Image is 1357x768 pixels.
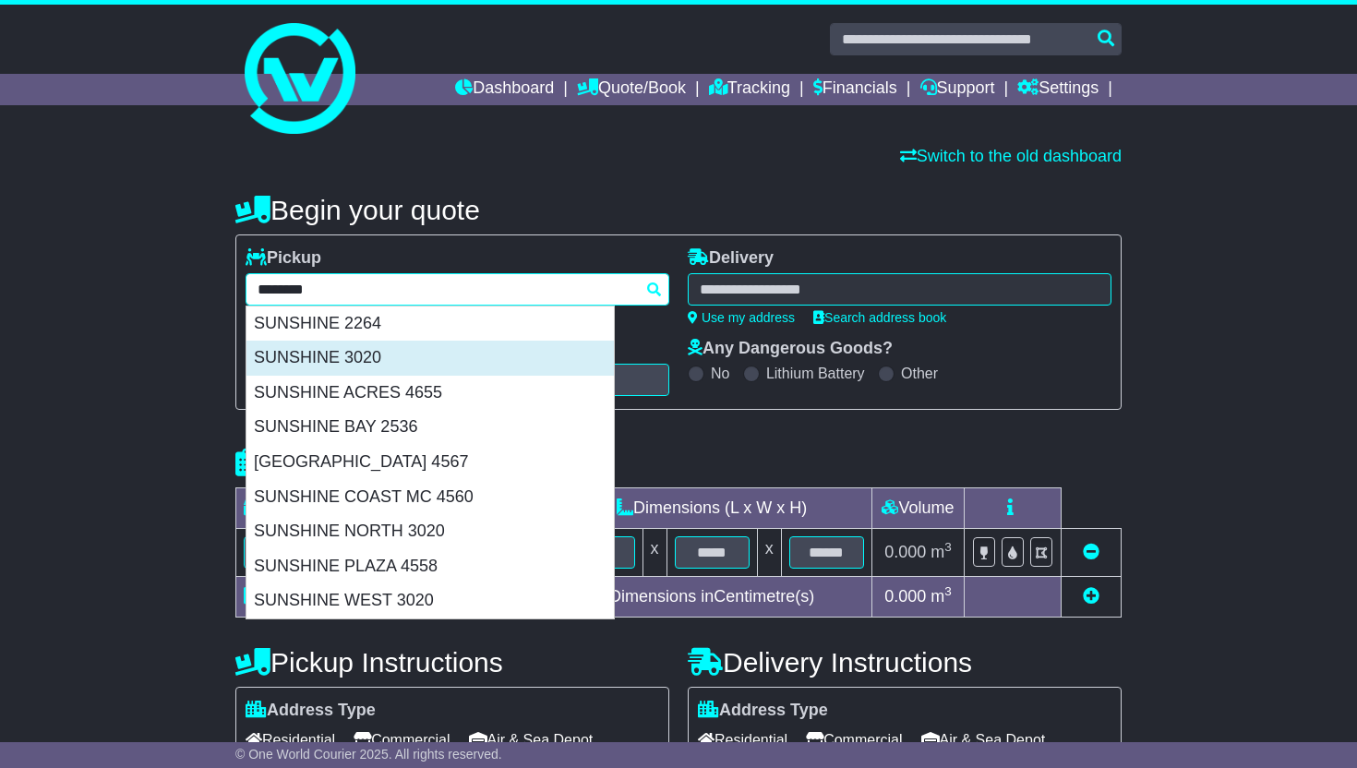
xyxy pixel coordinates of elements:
[235,195,1122,225] h4: Begin your quote
[813,74,897,105] a: Financials
[246,248,321,269] label: Pickup
[246,376,614,411] div: SUNSHINE ACRES 4655
[246,410,614,445] div: SUNSHINE BAY 2536
[246,514,614,549] div: SUNSHINE NORTH 3020
[246,273,669,306] typeahead: Please provide city
[900,147,1122,165] a: Switch to the old dashboard
[246,306,614,342] div: SUNSHINE 2264
[688,310,795,325] a: Use my address
[698,701,828,721] label: Address Type
[698,726,787,754] span: Residential
[246,480,614,515] div: SUNSHINE COAST MC 4560
[688,248,774,269] label: Delivery
[235,647,669,678] h4: Pickup Instructions
[354,726,450,754] span: Commercial
[709,74,790,105] a: Tracking
[944,584,952,598] sup: 3
[1017,74,1099,105] a: Settings
[552,577,872,618] td: Dimensions in Centimetre(s)
[921,726,1046,754] span: Air & Sea Depot
[246,445,614,480] div: [GEOGRAPHIC_DATA] 4567
[552,488,872,529] td: Dimensions (L x W x H)
[806,726,902,754] span: Commercial
[469,726,594,754] span: Air & Sea Depot
[931,587,952,606] span: m
[246,726,335,754] span: Residential
[246,549,614,584] div: SUNSHINE PLAZA 4558
[577,74,686,105] a: Quote/Book
[1083,587,1099,606] a: Add new item
[688,647,1122,678] h4: Delivery Instructions
[813,310,946,325] a: Search address book
[455,74,554,105] a: Dashboard
[1083,543,1099,561] a: Remove this item
[920,74,995,105] a: Support
[884,587,926,606] span: 0.000
[642,529,666,577] td: x
[246,701,376,721] label: Address Type
[235,747,502,762] span: © One World Courier 2025. All rights reserved.
[944,540,952,554] sup: 3
[235,448,467,478] h4: Package details |
[246,583,614,618] div: SUNSHINE WEST 3020
[711,365,729,382] label: No
[246,341,614,376] div: SUNSHINE 3020
[236,577,390,618] td: Total
[766,365,865,382] label: Lithium Battery
[884,543,926,561] span: 0.000
[871,488,964,529] td: Volume
[901,365,938,382] label: Other
[931,543,952,561] span: m
[757,529,781,577] td: x
[236,488,390,529] td: Type
[688,339,893,359] label: Any Dangerous Goods?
